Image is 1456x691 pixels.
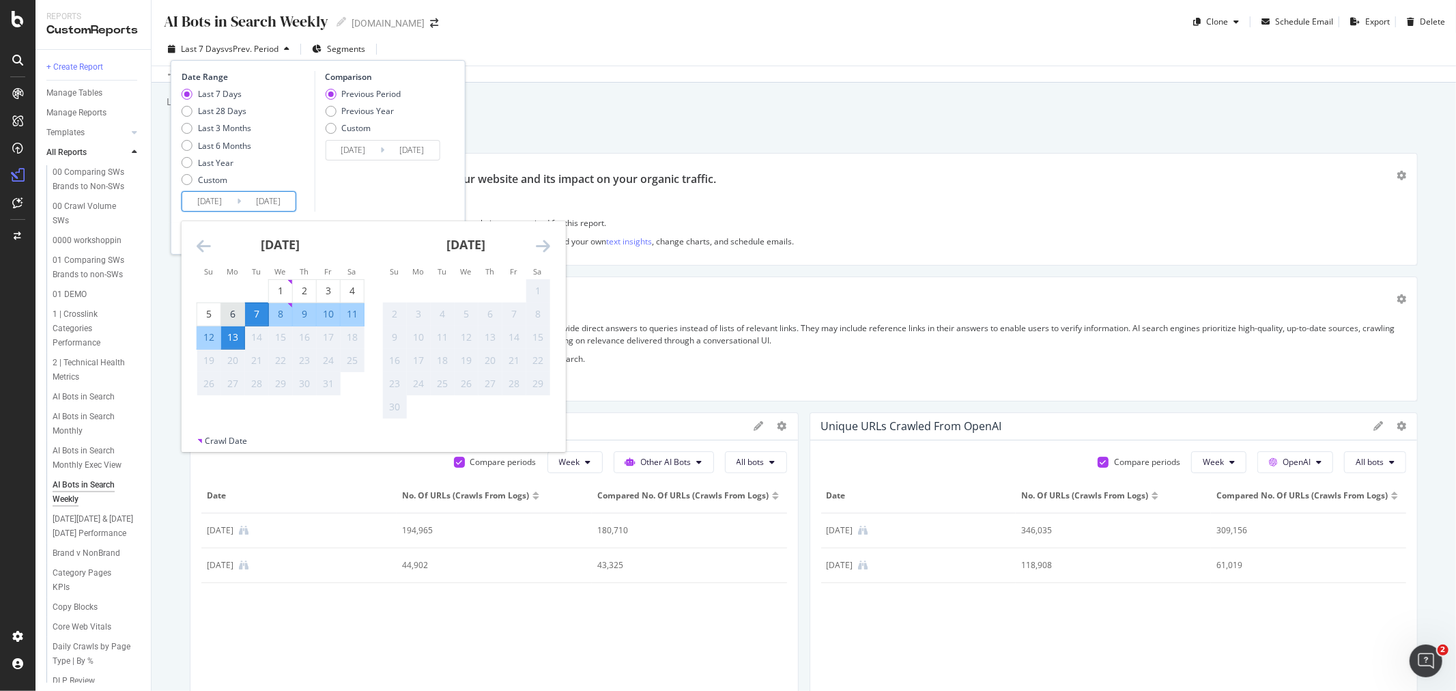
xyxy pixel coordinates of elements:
[352,16,425,30] div: [DOMAIN_NAME]
[268,279,292,302] td: Choose Wednesday, October 1, 2025 as your check-out date. It’s available.
[341,88,401,100] div: Previous Period
[479,354,502,367] div: 20
[485,266,494,277] small: Th
[197,354,220,367] div: 19
[292,372,316,395] td: Not available. Thursday, October 30, 2025
[827,490,1008,502] span: Date
[201,322,1406,345] p: AI search engines rely on bots to crawl your website like traditional search engines, but they pr...
[198,157,233,169] div: Last Year
[53,234,141,248] a: 0000 workshoppin
[182,105,251,117] div: Last 28 Days
[182,174,251,186] div: Custom
[220,326,244,349] td: Selected as end date. Monday, October 13, 2025
[1021,490,1148,502] span: No. of URLs (Crawls from Logs)
[1401,11,1445,33] button: Delete
[268,349,292,372] td: Not available. Wednesday, October 22, 2025
[1345,11,1390,33] button: Export
[326,141,380,160] input: Start Date
[340,302,364,326] td: Selected. Saturday, October 11, 2025
[182,192,237,211] input: Start Date
[325,122,401,134] div: Custom
[53,620,141,634] a: Core Web Vitals
[1021,559,1187,572] div: 118,908
[53,546,141,561] a: Brand v NonBrand
[261,236,300,253] strong: [DATE]
[46,145,87,160] div: All Reports
[268,326,292,349] td: Not available. Wednesday, October 15, 2025
[245,307,268,321] div: 7
[431,354,454,367] div: 18
[252,266,261,277] small: Tu
[390,266,399,277] small: Su
[207,490,388,502] span: Date
[454,372,478,395] td: Not available. Wednesday, November 26, 2025
[407,330,430,344] div: 10
[455,377,478,391] div: 26
[245,354,268,367] div: 21
[454,302,478,326] td: Not available. Wednesday, November 5, 2025
[383,377,406,391] div: 23
[46,60,103,74] div: + Create Report
[53,620,111,634] div: Core Web Vitals
[327,43,365,55] span: Segments
[1021,524,1187,537] div: 346,035
[382,326,406,349] td: Not available. Sunday, November 9, 2025
[478,302,502,326] td: Not available. Thursday, November 6, 2025
[383,330,406,344] div: 9
[53,444,133,473] div: AI Bots in Search Monthly Exec View
[406,326,430,349] td: Not available. Monday, November 10, 2025
[306,38,371,60] button: Segments
[53,674,141,688] a: DLP Review
[53,165,141,194] a: 00 Comparing SWs Brands to Non-SWs
[53,640,141,668] a: Daily Crawls by Page Type | By %
[46,106,141,120] a: Manage Reports
[197,349,220,372] td: Not available. Sunday, October 19, 2025
[337,17,346,27] i: Edit report name
[325,88,401,100] div: Previous Period
[526,372,549,395] td: Not available. Saturday, November 29, 2025
[1410,645,1442,677] iframe: Intercom live chat
[341,307,364,321] div: 11
[293,377,316,391] div: 30
[502,307,526,321] div: 7
[502,377,526,391] div: 28
[1283,456,1311,468] span: OpenAI
[53,390,141,404] a: AI Bots in Search
[244,349,268,372] td: Not available. Tuesday, October 21, 2025
[293,284,316,298] div: 2
[455,330,478,344] div: 12
[341,284,364,298] div: 4
[46,126,128,140] a: Templates
[197,238,211,255] div: Move backward to switch to the previous month.
[737,456,765,468] span: All bots
[292,279,316,302] td: Choose Thursday, October 2, 2025 as your check-out date. It’s available.
[382,349,406,372] td: Not available. Sunday, November 16, 2025
[269,330,292,344] div: 15
[317,330,340,344] div: 17
[347,266,356,277] small: Sa
[547,451,603,473] button: Week
[165,95,283,109] div: Logfile visibility 3/20 start
[383,307,406,321] div: 2
[53,287,87,302] div: 01 DEMO
[268,372,292,395] td: Not available. Wednesday, October 29, 2025
[244,326,268,349] td: Not available. Tuesday, October 14, 2025
[479,377,502,391] div: 27
[1275,16,1333,27] div: Schedule Email
[46,86,102,100] div: Manage Tables
[597,524,763,537] div: 180,710
[227,266,238,277] small: Mo
[1397,171,1406,180] div: gear
[181,43,225,55] span: Last 7 Days
[325,105,401,117] div: Previous Year
[455,307,478,321] div: 5
[1365,16,1390,27] div: Export
[198,140,251,152] div: Last 6 Months
[53,199,128,228] div: 00 Crawl Volume SWs
[510,266,517,277] small: Fr
[407,307,430,321] div: 3
[478,372,502,395] td: Not available. Thursday, November 27, 2025
[325,71,444,83] div: Comparison
[316,326,340,349] td: Not available. Friday, October 17, 2025
[406,372,430,395] td: Not available. Monday, November 24, 2025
